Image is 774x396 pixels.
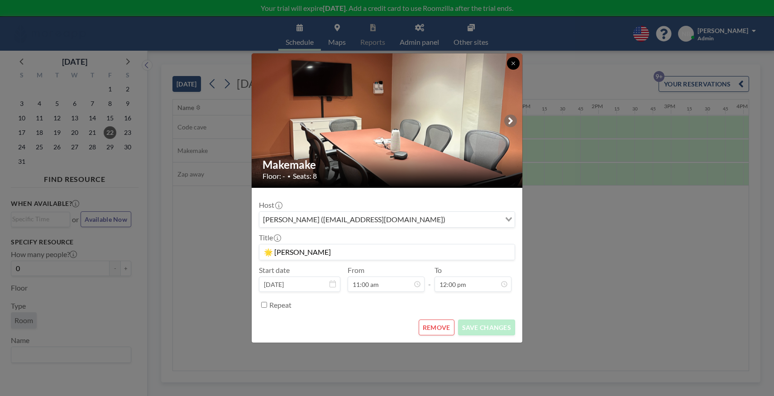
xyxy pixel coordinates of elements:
[287,173,291,180] span: •
[428,269,431,289] span: -
[259,244,515,260] input: (No title)
[263,172,285,181] span: Floor: -
[259,233,280,242] label: Title
[448,214,500,225] input: Search for option
[259,200,282,210] label: Host
[348,266,364,275] label: From
[261,214,447,225] span: [PERSON_NAME] ([EMAIL_ADDRESS][DOMAIN_NAME])
[269,301,291,310] label: Repeat
[259,212,515,227] div: Search for option
[458,320,515,335] button: SAVE CHANGES
[293,172,317,181] span: Seats: 8
[419,320,454,335] button: REMOVE
[259,266,290,275] label: Start date
[263,158,512,172] h2: Makemake
[435,266,442,275] label: To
